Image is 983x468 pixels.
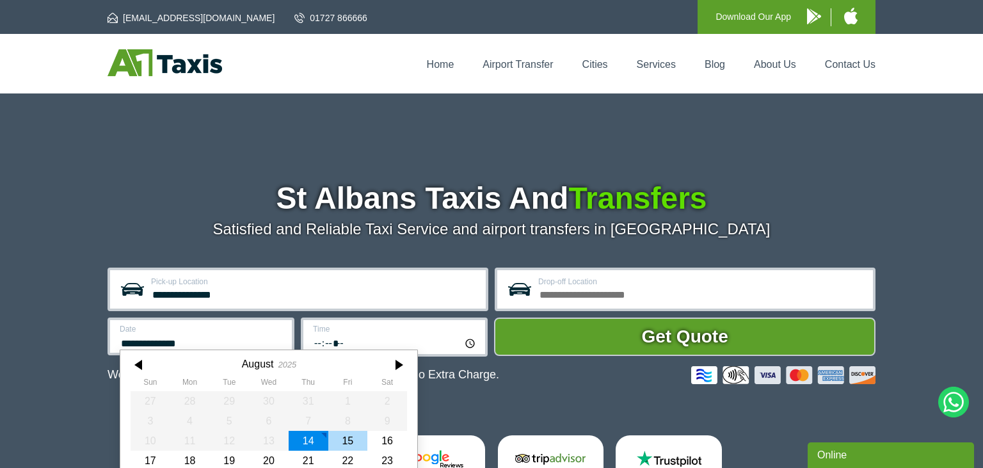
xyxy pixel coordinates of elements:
div: 09 August 2025 [367,411,407,431]
th: Friday [328,378,368,391]
iframe: chat widget [808,440,977,468]
span: Transfers [568,181,707,215]
div: 27 July 2025 [131,391,170,411]
div: 31 July 2025 [289,391,328,411]
div: 03 August 2025 [131,411,170,431]
img: A1 Taxis iPhone App [844,8,858,24]
div: 29 July 2025 [209,391,249,411]
a: Services [637,59,676,70]
div: 13 August 2025 [249,431,289,451]
p: We Now Accept Card & Contactless Payment In [108,368,499,382]
a: [EMAIL_ADDRESS][DOMAIN_NAME] [108,12,275,24]
th: Monday [170,378,210,391]
div: 02 August 2025 [367,391,407,411]
div: 30 July 2025 [249,391,289,411]
div: 08 August 2025 [328,411,368,431]
label: Pick-up Location [151,278,478,286]
div: 28 July 2025 [170,391,210,411]
div: 11 August 2025 [170,431,210,451]
a: 01727 866666 [294,12,367,24]
a: Airport Transfer [483,59,553,70]
img: Credit And Debit Cards [691,366,875,384]
div: 12 August 2025 [209,431,249,451]
div: 05 August 2025 [209,411,249,431]
div: 01 August 2025 [328,391,368,411]
div: 2025 [278,360,296,369]
h1: St Albans Taxis And [108,183,875,214]
th: Saturday [367,378,407,391]
a: Contact Us [825,59,875,70]
img: A1 Taxis Android App [807,8,821,24]
a: Cities [582,59,608,70]
label: Time [313,325,477,333]
th: Wednesday [249,378,289,391]
span: The Car at No Extra Charge. [353,368,499,381]
div: 10 August 2025 [131,431,170,451]
a: Blog [705,59,725,70]
a: Home [427,59,454,70]
div: 04 August 2025 [170,411,210,431]
img: A1 Taxis St Albans LTD [108,49,222,76]
th: Tuesday [209,378,249,391]
p: Satisfied and Reliable Taxi Service and airport transfers in [GEOGRAPHIC_DATA] [108,220,875,238]
p: Download Our App [715,9,791,25]
div: 07 August 2025 [289,411,328,431]
div: August [242,358,274,370]
a: About Us [754,59,796,70]
th: Sunday [131,378,170,391]
label: Drop-off Location [538,278,865,286]
th: Thursday [289,378,328,391]
div: 15 August 2025 [328,431,368,451]
div: 16 August 2025 [367,431,407,451]
button: Get Quote [494,318,875,356]
label: Date [120,325,284,333]
div: 14 August 2025 [289,431,328,451]
div: 06 August 2025 [249,411,289,431]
